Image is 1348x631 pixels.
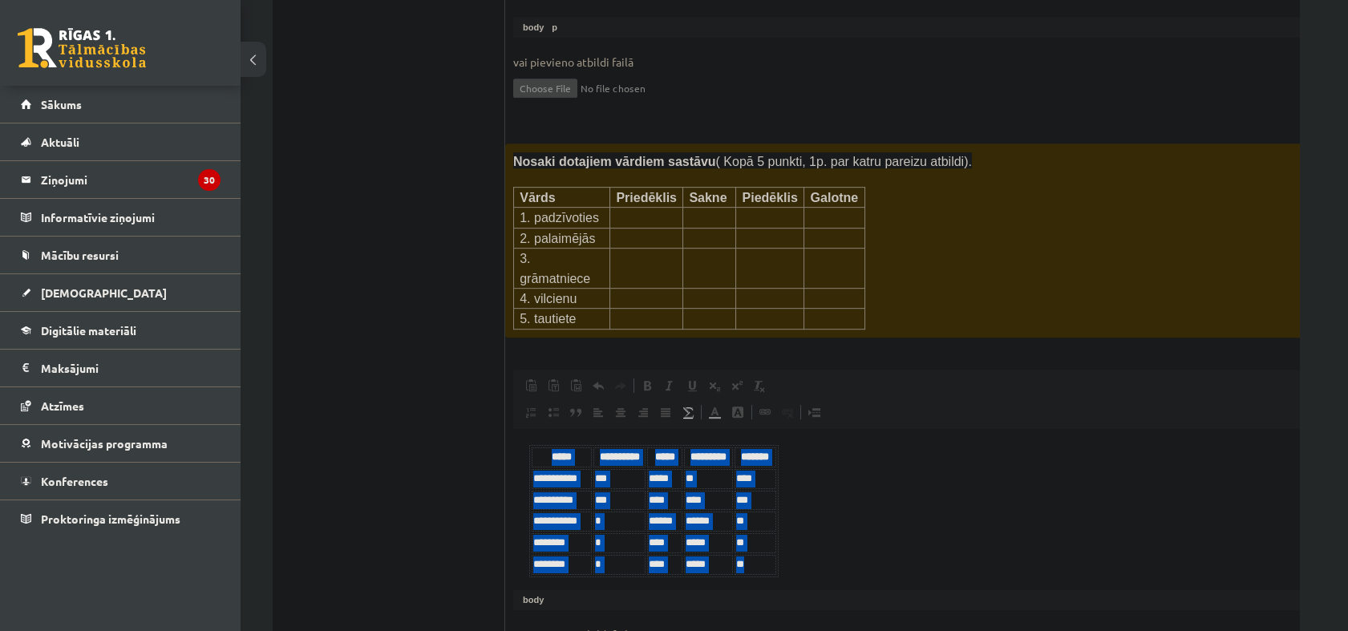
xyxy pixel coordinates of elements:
body: Визуальный текстовый редактор, wiswyg-editor-user-answer-47434038879260 [16,16,828,33]
a: Вставить/Редактировать ссылку (Ctrl+K) [754,402,776,423]
a: Элемент body [520,20,547,34]
a: Цвет текста [703,402,727,423]
legend: Maksājumi [41,350,221,386]
body: Визуальный текстовый редактор, wiswyg-editor-user-answer-47433777425540 [16,16,828,33]
span: Mācību resursi [41,248,119,262]
a: Математика [677,402,699,423]
span: Atzīmes [41,398,84,413]
a: Rīgas 1. Tālmācības vidusskola [18,28,146,68]
a: Цвет фона [727,402,750,423]
span: 4. vilcienu [520,292,577,305]
body: Визуальный текстовый редактор, wiswyg-editor-user-answer-47433903240260 [16,16,828,33]
span: 2. palaimējās [520,232,595,245]
a: Курсив (Ctrl+I) [658,375,681,396]
a: [DEMOGRAPHIC_DATA] [21,274,221,311]
a: Atzīmes [21,387,221,424]
a: По центру [609,402,632,423]
span: Piedēklis [742,191,797,204]
span: Sākums [41,97,82,111]
a: По ширине [654,402,677,423]
a: Повторить (Ctrl+Y) [609,375,632,396]
a: Digitālie materiāli [21,312,221,349]
a: Вставить / удалить маркированный список [542,402,565,423]
span: 3. grāmatniece [520,252,590,285]
a: Подчеркнутый (Ctrl+U) [681,375,703,396]
a: Цитата [565,402,587,423]
span: Vārds [520,191,555,204]
a: Вставить только текст (Ctrl+Shift+V) [542,375,565,396]
a: Informatīvie ziņojumi [21,199,221,236]
span: ( Kopā 5 punkti, 1p. par katru pareizu atbildi). [513,155,972,168]
a: Подстрочный индекс [703,375,726,396]
span: 5. tautiete [520,312,576,326]
a: По правому краю [632,402,654,423]
span: Konferences [41,474,108,488]
span: 1. padzīvoties [520,211,599,224]
span: Digitālie materiāli [41,323,136,338]
a: Элемент body [520,593,547,607]
span: Priedēklis [616,191,677,204]
a: Вставить из Word [565,375,587,396]
body: Визуальный текстовый редактор, wiswyg-editor-user-answer-47433777342400 [16,16,828,50]
strong: Nosaki dotajiem vārdiem sastāvu [513,155,716,168]
a: Mācību resursi [21,237,221,273]
a: Aktuāli [21,123,221,160]
span: Sakne [689,191,727,204]
a: Ziņojumi30 [21,161,221,198]
body: Визуальный текстовый редактор, wiswyg-editor-user-answer-47434045550000 [16,16,828,33]
legend: Ziņojumi [41,161,221,198]
a: Sākums [21,86,221,123]
a: Konferences [21,463,221,500]
a: Motivācijas programma [21,425,221,462]
a: Полужирный (Ctrl+B) [636,375,658,396]
span: Aktuāli [41,135,79,149]
legend: Informatīvie ziņojumi [41,199,221,236]
span: [DEMOGRAPHIC_DATA] [41,285,167,300]
a: Надстрочный индекс [726,375,748,396]
a: По левому краю [587,402,609,423]
span: Motivācijas programma [41,436,168,451]
a: Вставить (Ctrl+V) [520,375,542,396]
a: Отменить (Ctrl+Z) [587,375,609,396]
a: Элемент p [549,20,561,34]
a: Proktoringa izmēģinājums [21,500,221,537]
a: Вставить разрыв страницы для печати [803,402,825,423]
i: 30 [198,169,221,191]
span: Galotne [811,191,859,204]
a: Убрать форматирование [748,375,771,396]
a: Maksājumi [21,350,221,386]
a: Убрать ссылку [776,402,799,423]
a: Вставить / удалить нумерованный список [520,402,542,423]
span: Proktoringa izmēģinājums [41,512,180,526]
